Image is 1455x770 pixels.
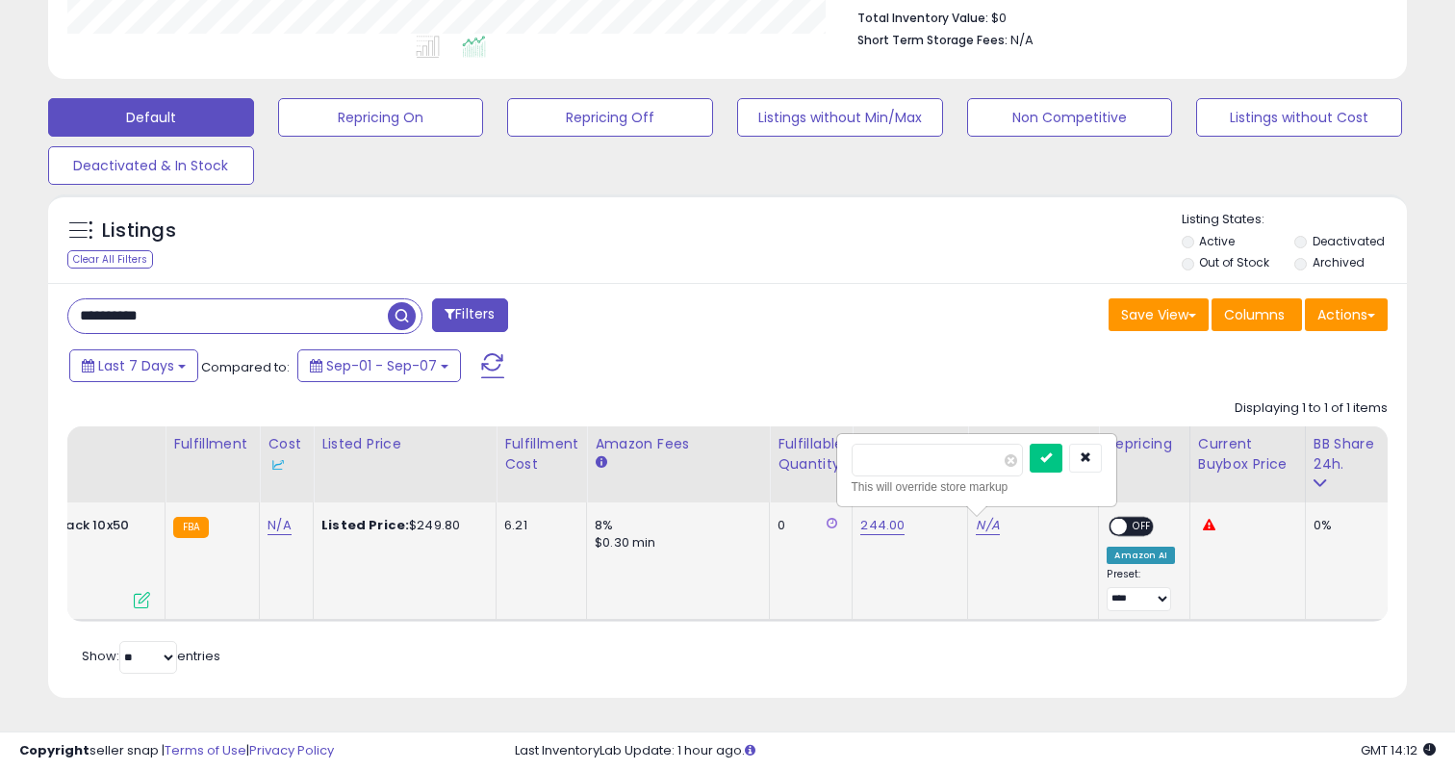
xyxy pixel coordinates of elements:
b: Short Term Storage Fees: [857,32,1008,48]
div: seller snap | | [19,742,334,760]
b: Listed Price: [321,516,409,534]
div: 8% [595,517,754,534]
button: Listings without Min/Max [737,98,943,137]
div: Clear All Filters [67,250,153,269]
button: Deactivated & In Stock [48,146,254,185]
div: Some or all of the values in this column are provided from Inventory Lab. [268,454,305,475]
div: 0% [1314,517,1377,534]
a: 244.00 [860,516,905,535]
a: Terms of Use [165,741,246,759]
button: Save View [1109,298,1209,331]
div: Preset: [1107,568,1174,611]
label: Active [1199,233,1235,249]
button: Repricing Off [507,98,713,137]
button: Non Competitive [967,98,1173,137]
a: Privacy Policy [249,741,334,759]
h5: Listings [102,218,176,244]
div: Current Buybox Price [1198,434,1297,475]
div: $0.30 min [595,534,754,552]
button: Default [48,98,254,137]
label: Out of Stock [1199,254,1269,270]
button: Listings without Cost [1196,98,1402,137]
div: Cost [268,434,305,475]
span: OFF [1128,519,1159,535]
a: N/A [976,516,999,535]
button: Sep-01 - Sep-07 [297,349,461,382]
a: N/A [268,516,291,535]
div: Amazon AI [1107,547,1174,564]
span: Last 7 Days [98,356,174,375]
div: 0 [778,517,837,534]
button: Filters [432,298,507,332]
button: Columns [1212,298,1302,331]
label: Archived [1313,254,1365,270]
p: Listing States: [1182,211,1408,229]
li: $0 [857,5,1373,28]
div: Amazon Fees [595,434,761,454]
div: BB Share 24h. [1314,434,1384,475]
small: FBA [173,517,209,538]
div: Listed Price [321,434,488,454]
small: Amazon Fees. [595,454,606,472]
div: 6.21 [504,517,572,534]
strong: Copyright [19,741,89,759]
div: Fulfillment [173,434,251,454]
span: Columns [1224,305,1285,324]
div: Displaying 1 to 1 of 1 items [1235,399,1388,418]
div: $249.80 [321,517,481,534]
label: Deactivated [1313,233,1385,249]
div: Fulfillment Cost [504,434,578,475]
span: N/A [1010,31,1034,49]
div: Repricing [1107,434,1181,454]
div: Last InventoryLab Update: 1 hour ago. [515,742,1436,760]
span: Show: entries [82,647,220,665]
span: Compared to: [201,358,290,376]
div: Fulfillable Quantity [778,434,844,475]
b: Total Inventory Value: [857,10,988,26]
button: Last 7 Days [69,349,198,382]
img: InventoryLab Logo [268,455,287,475]
button: Repricing On [278,98,484,137]
span: Sep-01 - Sep-07 [326,356,437,375]
span: 2025-09-15 14:12 GMT [1361,741,1436,759]
div: This will override store markup [852,477,1102,497]
button: Actions [1305,298,1388,331]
